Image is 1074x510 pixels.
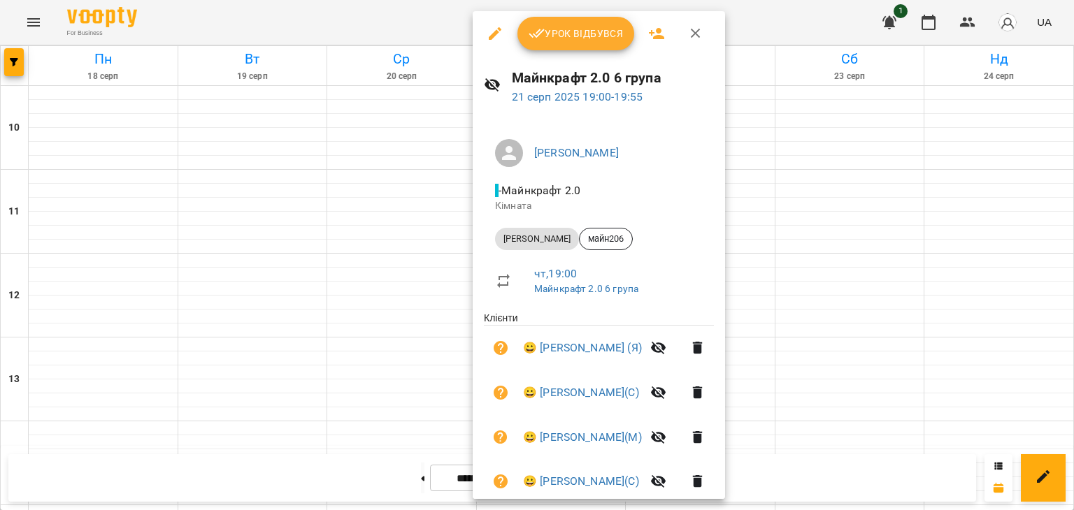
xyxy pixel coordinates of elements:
[529,25,624,42] span: Урок відбувся
[534,146,619,159] a: [PERSON_NAME]
[484,421,517,454] button: Візит ще не сплачено. Додати оплату?
[484,331,517,365] button: Візит ще не сплачено. Додати оплату?
[512,67,715,89] h6: Майнкрафт 2.0 6 група
[534,283,638,294] a: Майнкрафт 2.0 6 група
[580,233,632,245] span: майн206
[523,384,639,401] a: 😀 [PERSON_NAME](С)
[495,199,703,213] p: Кімната
[579,228,633,250] div: майн206
[517,17,635,50] button: Урок відбувся
[523,429,642,446] a: 😀 [PERSON_NAME](М)
[523,473,639,490] a: 😀 [PERSON_NAME](С)
[495,184,583,197] span: - Майнкрафт 2.0
[523,340,642,356] a: 😀 [PERSON_NAME] (Я)
[512,90,643,103] a: 21 серп 2025 19:00-19:55
[484,376,517,409] button: Візит ще не сплачено. Додати оплату?
[484,465,517,498] button: Візит ще не сплачено. Додати оплату?
[495,233,579,245] span: [PERSON_NAME]
[534,267,577,280] a: чт , 19:00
